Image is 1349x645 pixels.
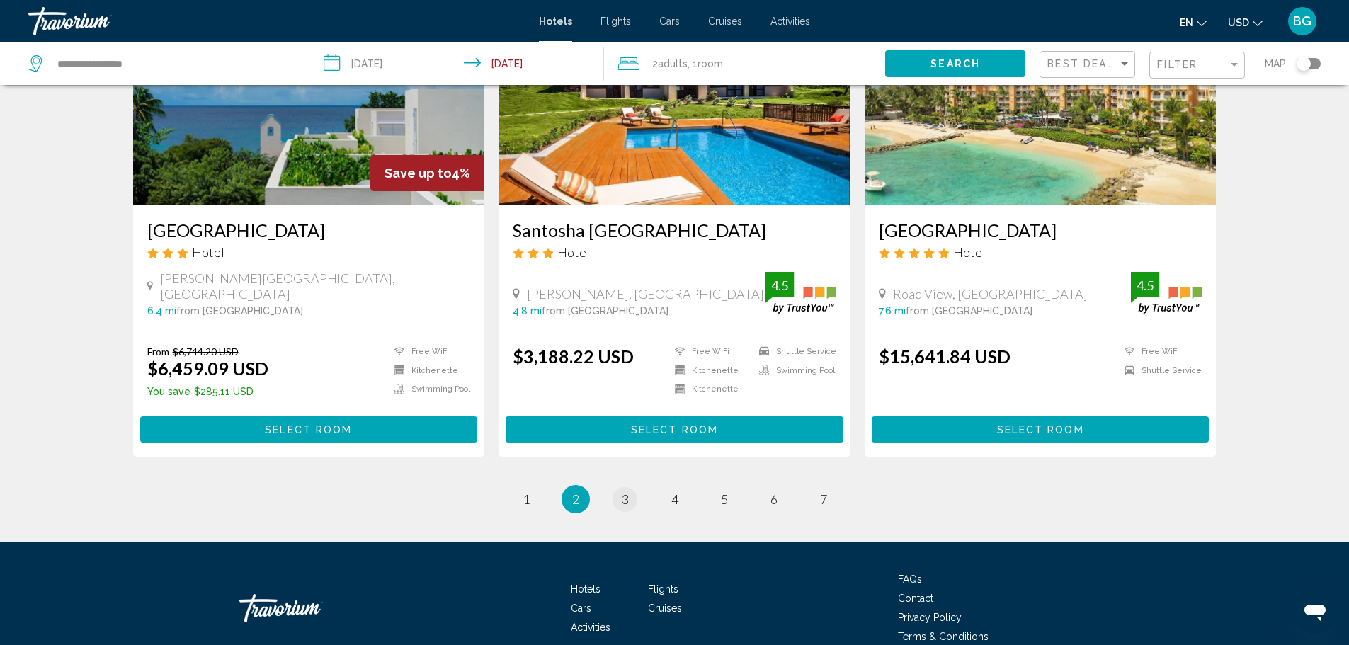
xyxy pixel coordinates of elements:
span: 7 [820,491,827,507]
li: Swimming Pool [387,383,470,395]
a: Activities [770,16,810,27]
a: Select Room [872,420,1209,435]
li: Shuttle Service [752,346,836,358]
span: from [GEOGRAPHIC_DATA] [176,305,303,316]
button: Travelers: 2 adults, 0 children [604,42,885,85]
span: from [GEOGRAPHIC_DATA] [542,305,668,316]
span: 3 [622,491,629,507]
a: Travorium [239,587,381,629]
button: Check-in date: Aug 17, 2025 Check-out date: Sep 6, 2025 [309,42,605,85]
span: Select Room [265,424,352,435]
ul: Pagination [133,485,1217,513]
li: Kitchenette [668,383,752,395]
ins: $3,188.22 USD [513,346,634,367]
button: Select Room [872,416,1209,443]
button: Select Room [140,416,478,443]
a: Flights [600,16,631,27]
li: Kitchenette [668,365,752,377]
span: Select Room [631,424,718,435]
li: Swimming Pool [752,365,836,377]
span: Filter [1157,59,1197,70]
li: Kitchenette [387,365,470,377]
button: Toggle map [1286,57,1321,70]
img: trustyou-badge.svg [1131,272,1202,314]
span: en [1180,17,1193,28]
li: Free WiFi [1117,346,1202,358]
p: $285.11 USD [147,386,268,397]
a: Santosha [GEOGRAPHIC_DATA] [513,219,836,241]
a: Hotels [539,16,572,27]
span: USD [1228,17,1249,28]
a: Select Room [506,420,843,435]
span: Room [698,58,723,69]
a: Cars [571,603,591,614]
a: Privacy Policy [898,612,962,623]
span: 4.8 mi [513,305,542,316]
a: [GEOGRAPHIC_DATA] [147,219,471,241]
button: Change currency [1228,12,1263,33]
iframe: Button to launch messaging window [1292,588,1338,634]
a: Activities [571,622,610,633]
a: Cruises [648,603,682,614]
ins: $15,641.84 USD [879,346,1011,367]
span: Hotel [953,244,986,260]
span: Hotel [192,244,224,260]
a: Terms & Conditions [898,631,989,642]
a: Hotels [571,583,600,595]
span: 7.6 mi [879,305,906,316]
a: Flights [648,583,678,595]
li: Free WiFi [668,346,752,358]
span: From [147,346,169,358]
a: Contact [898,593,933,604]
div: 4.5 [1131,277,1159,294]
div: 3 star Hotel [147,244,471,260]
a: FAQs [898,573,922,585]
span: BG [1293,14,1311,28]
span: [PERSON_NAME], [GEOGRAPHIC_DATA] [527,286,764,302]
span: Map [1265,54,1286,74]
span: Select Room [997,424,1084,435]
span: , 1 [688,54,723,74]
span: 6 [770,491,778,507]
div: 5 star Hotel [879,244,1202,260]
div: 3 star Hotel [513,244,836,260]
button: Search [885,50,1025,76]
button: Filter [1149,51,1245,80]
span: 6.4 mi [147,305,176,316]
div: 4% [370,155,484,191]
span: 2 [652,54,688,74]
img: trustyou-badge.svg [765,272,836,314]
span: [PERSON_NAME][GEOGRAPHIC_DATA], [GEOGRAPHIC_DATA] [160,270,470,302]
span: 1 [523,491,530,507]
span: Road View, [GEOGRAPHIC_DATA] [893,286,1088,302]
div: 4.5 [765,277,794,294]
span: Hotel [557,244,590,260]
a: Cars [659,16,680,27]
button: Change language [1180,12,1207,33]
a: [GEOGRAPHIC_DATA] [879,219,1202,241]
span: Search [930,59,980,70]
span: 2 [572,491,579,507]
mat-select: Sort by [1047,59,1131,71]
li: Free WiFi [387,346,470,358]
button: Select Room [506,416,843,443]
a: Select Room [140,420,478,435]
a: Cruises [708,16,742,27]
